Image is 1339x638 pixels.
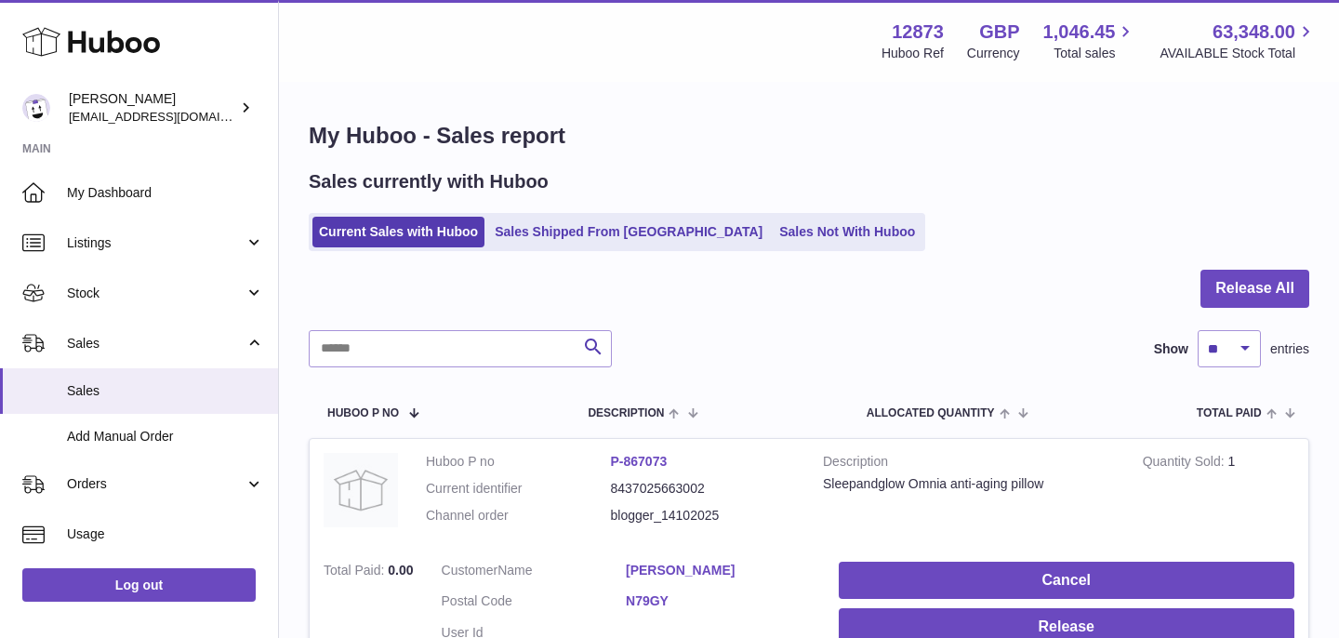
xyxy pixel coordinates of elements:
[388,563,413,578] span: 0.00
[882,45,944,62] div: Huboo Ref
[324,563,388,582] strong: Total Paid
[1043,20,1137,62] a: 1,046.45 Total sales
[1197,407,1262,419] span: Total paid
[67,335,245,352] span: Sales
[892,20,944,45] strong: 12873
[426,453,611,471] dt: Huboo P no
[1270,340,1309,358] span: entries
[69,90,236,126] div: [PERSON_NAME]
[426,480,611,498] dt: Current identifier
[823,453,1115,475] strong: Description
[324,453,398,527] img: no-photo.jpg
[67,184,264,202] span: My Dashboard
[67,382,264,400] span: Sales
[67,475,245,493] span: Orders
[1143,454,1228,473] strong: Quantity Sold
[1160,20,1317,62] a: 63,348.00 AVAILABLE Stock Total
[442,563,498,578] span: Customer
[67,234,245,252] span: Listings
[626,592,811,610] a: N79GY
[309,121,1309,151] h1: My Huboo - Sales report
[611,480,796,498] dd: 8437025663002
[588,407,664,419] span: Description
[611,507,796,525] dd: blogger_14102025
[867,407,995,419] span: ALLOCATED Quantity
[773,217,921,247] a: Sales Not With Huboo
[309,169,549,194] h2: Sales currently with Huboo
[1054,45,1136,62] span: Total sales
[1213,20,1295,45] span: 63,348.00
[1200,270,1309,308] button: Release All
[312,217,484,247] a: Current Sales with Huboo
[67,428,264,445] span: Add Manual Order
[442,562,627,584] dt: Name
[839,562,1294,600] button: Cancel
[967,45,1020,62] div: Currency
[979,20,1019,45] strong: GBP
[1129,439,1308,548] td: 1
[611,454,668,469] a: P-867073
[442,592,627,615] dt: Postal Code
[69,109,273,124] span: [EMAIL_ADDRESS][DOMAIN_NAME]
[22,94,50,122] img: tikhon.oleinikov@sleepandglow.com
[1160,45,1317,62] span: AVAILABLE Stock Total
[22,568,256,602] a: Log out
[1043,20,1116,45] span: 1,046.45
[488,217,769,247] a: Sales Shipped From [GEOGRAPHIC_DATA]
[426,507,611,525] dt: Channel order
[67,285,245,302] span: Stock
[327,407,399,419] span: Huboo P no
[626,562,811,579] a: [PERSON_NAME]
[823,475,1115,493] div: Sleepandglow Omnia anti-aging pillow
[67,525,264,543] span: Usage
[1154,340,1188,358] label: Show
